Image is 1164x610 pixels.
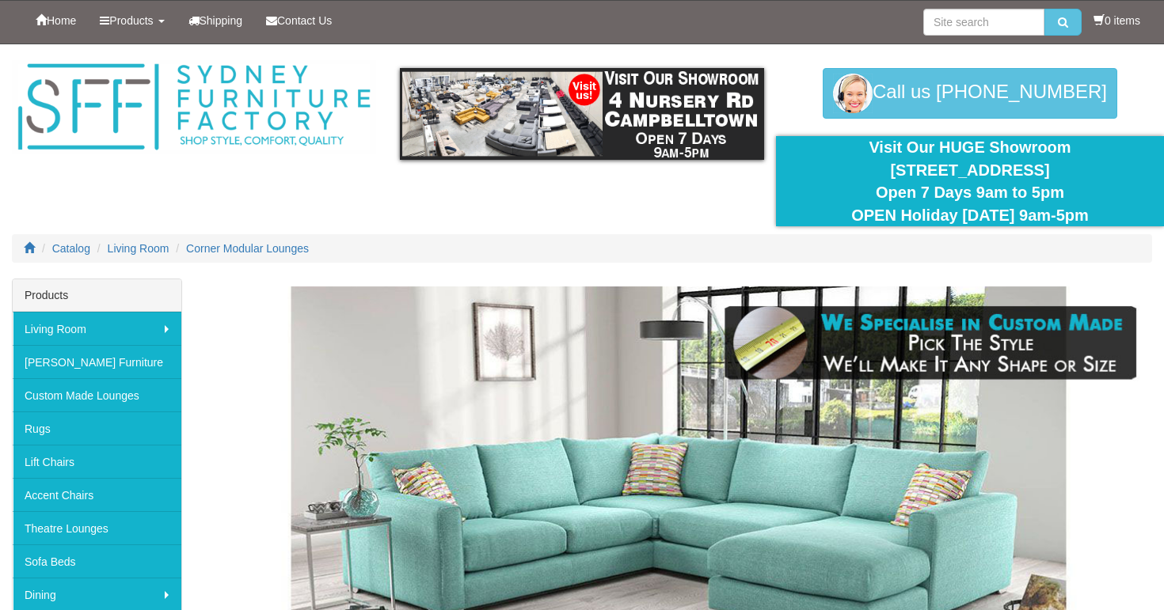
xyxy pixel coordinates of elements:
[24,1,88,40] a: Home
[200,14,243,27] span: Shipping
[13,511,181,544] a: Theatre Lounges
[108,242,169,255] a: Living Room
[109,14,153,27] span: Products
[13,312,181,345] a: Living Room
[254,1,344,40] a: Contact Us
[13,279,181,312] div: Products
[277,14,332,27] span: Contact Us
[13,411,181,445] a: Rugs
[923,9,1044,36] input: Site search
[13,445,181,478] a: Lift Chairs
[47,14,76,27] span: Home
[400,68,764,160] img: showroom.gif
[12,60,376,154] img: Sydney Furniture Factory
[52,242,90,255] a: Catalog
[788,136,1152,226] div: Visit Our HUGE Showroom [STREET_ADDRESS] Open 7 Days 9am to 5pm OPEN Holiday [DATE] 9am-5pm
[13,478,181,511] a: Accent Chairs
[1094,13,1140,28] li: 0 items
[177,1,255,40] a: Shipping
[186,242,309,255] a: Corner Modular Lounges
[13,544,181,578] a: Sofa Beds
[13,378,181,411] a: Custom Made Lounges
[13,345,181,378] a: [PERSON_NAME] Furniture
[88,1,176,40] a: Products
